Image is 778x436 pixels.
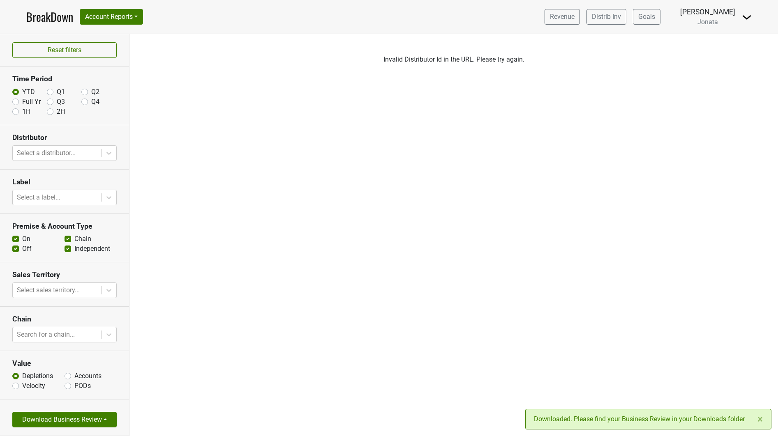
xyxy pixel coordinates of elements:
label: 1H [22,107,30,117]
a: Distrib Inv [586,9,626,25]
label: Q2 [91,87,99,97]
label: Q4 [91,97,99,107]
span: Jonata [697,18,718,26]
label: Independent [74,244,110,254]
h3: Value [12,359,117,368]
p: Invalid Distributor Id in the URL. Please try again. [226,55,682,64]
a: Revenue [545,9,580,25]
label: On [22,234,30,244]
button: Download Business Review [12,412,117,427]
label: Accounts [74,371,102,381]
h3: Premise & Account Type [12,222,117,231]
label: Full Yr [22,97,41,107]
div: [PERSON_NAME] [680,7,735,17]
h3: Sales Territory [12,271,117,279]
label: Q1 [57,87,65,97]
h3: Distributor [12,133,117,142]
a: Goals [633,9,660,25]
label: Chain [74,234,91,244]
label: Q3 [57,97,65,107]
label: PODs [74,381,91,391]
button: Account Reports [80,9,143,25]
h3: Time Period [12,75,117,83]
div: Downloaded. Please find your Business Review in your Downloads folder [525,409,771,429]
label: Off [22,244,32,254]
label: Depletions [22,371,53,381]
button: Reset filters [12,42,117,58]
img: Dropdown Menu [742,12,752,22]
label: YTD [22,87,35,97]
label: Velocity [22,381,45,391]
h3: Label [12,178,117,186]
h3: Chain [12,315,117,324]
a: BreakDown [26,8,73,25]
label: 2H [57,107,65,117]
span: × [757,413,763,425]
